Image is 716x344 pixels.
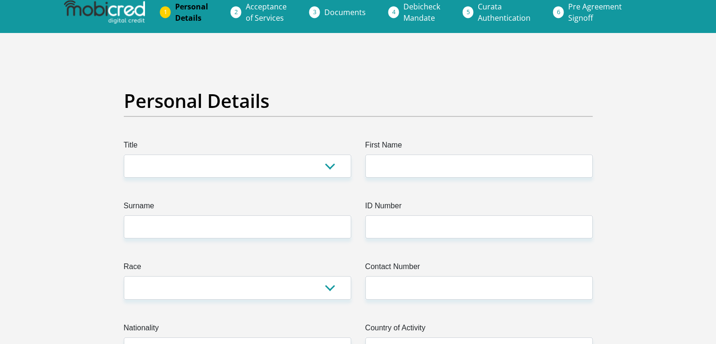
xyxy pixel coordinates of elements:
span: Pre Agreement Signoff [568,1,622,23]
label: Contact Number [365,261,593,276]
span: Documents [324,7,366,17]
span: Personal Details [175,1,208,23]
label: Nationality [124,322,351,337]
span: Curata Authentication [478,1,531,23]
span: Debicheck Mandate [403,1,440,23]
a: Documents [317,3,373,22]
label: Race [124,261,351,276]
span: Acceptance of Services [246,1,287,23]
input: Surname [124,215,351,238]
label: Country of Activity [365,322,593,337]
label: Surname [124,200,351,215]
label: Title [124,139,351,155]
input: First Name [365,155,593,178]
h2: Personal Details [124,90,593,112]
label: ID Number [365,200,593,215]
img: mobicred logo [64,0,145,24]
label: First Name [365,139,593,155]
input: ID Number [365,215,593,238]
input: Contact Number [365,276,593,299]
